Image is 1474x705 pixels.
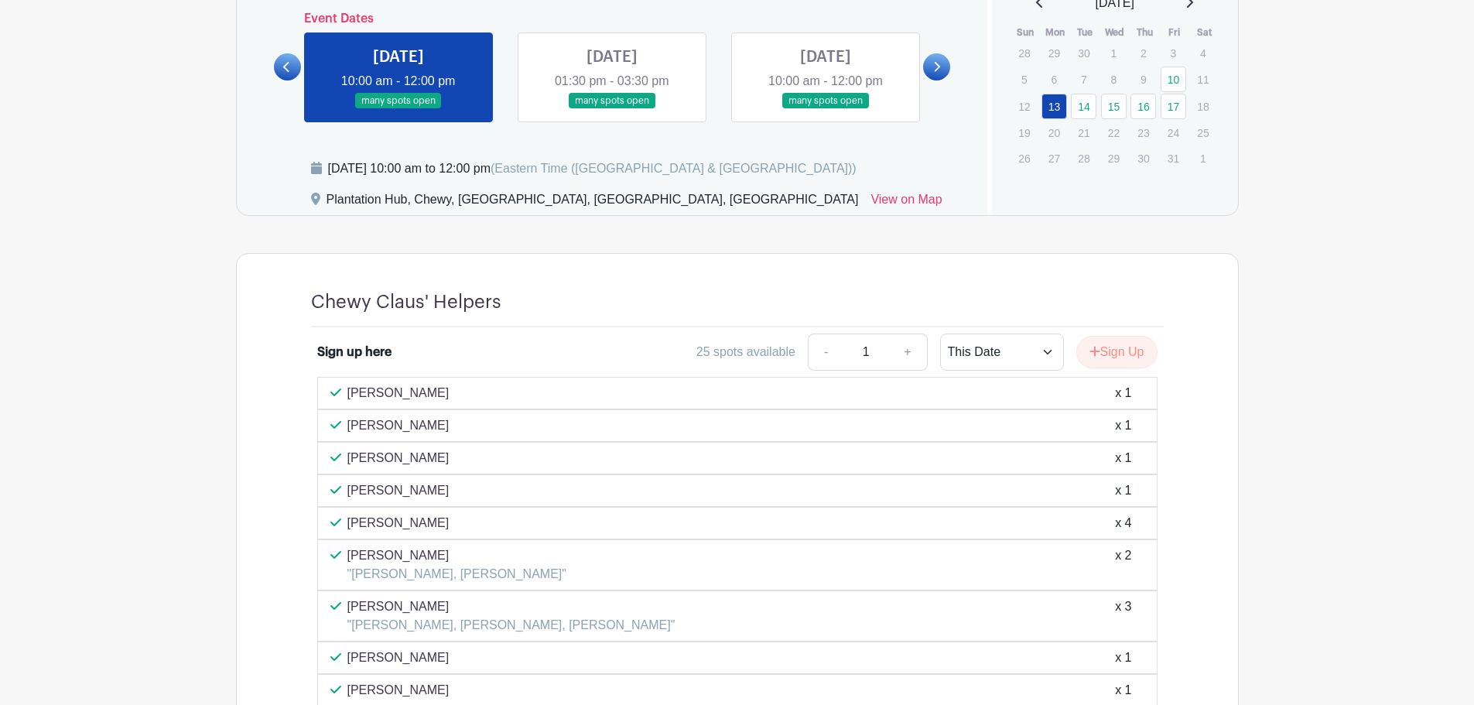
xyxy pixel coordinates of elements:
p: 29 [1041,41,1067,65]
th: Sun [1011,25,1041,40]
span: (Eastern Time ([GEOGRAPHIC_DATA] & [GEOGRAPHIC_DATA])) [491,162,857,175]
p: 28 [1071,146,1096,170]
p: 1 [1101,41,1127,65]
th: Fri [1160,25,1190,40]
p: [PERSON_NAME] [347,481,450,500]
div: x 3 [1115,597,1131,635]
p: [PERSON_NAME] [347,514,450,532]
p: 30 [1130,146,1156,170]
p: 26 [1011,146,1037,170]
p: 21 [1071,121,1096,145]
div: Plantation Hub, Chewy, [GEOGRAPHIC_DATA], [GEOGRAPHIC_DATA], [GEOGRAPHIC_DATA] [327,190,859,215]
div: x 4 [1115,514,1131,532]
p: "[PERSON_NAME], [PERSON_NAME], [PERSON_NAME]" [347,616,675,635]
div: x 1 [1115,449,1131,467]
p: 6 [1041,67,1067,91]
p: 24 [1161,121,1186,145]
div: x 1 [1115,481,1131,500]
p: 29 [1101,146,1127,170]
p: 19 [1011,121,1037,145]
p: [PERSON_NAME] [347,649,450,667]
p: [PERSON_NAME] [347,681,450,700]
p: 2 [1130,41,1156,65]
p: [PERSON_NAME] [347,449,450,467]
a: 13 [1041,94,1067,119]
p: 1 [1190,146,1216,170]
p: 11 [1190,67,1216,91]
p: 22 [1101,121,1127,145]
p: 9 [1130,67,1156,91]
th: Mon [1041,25,1071,40]
p: 12 [1011,94,1037,118]
p: 18 [1190,94,1216,118]
div: [DATE] 10:00 am to 12:00 pm [328,159,857,178]
a: 14 [1071,94,1096,119]
p: 4 [1190,41,1216,65]
button: Sign Up [1076,336,1158,368]
h4: Chewy Claus' Helpers [311,291,501,313]
div: Sign up here [317,343,392,361]
a: - [808,334,843,371]
h6: Event Dates [301,12,924,26]
div: x 1 [1115,649,1131,667]
div: x 2 [1115,546,1131,584]
p: 3 [1161,41,1186,65]
div: 25 spots available [696,343,795,361]
th: Tue [1070,25,1100,40]
a: 16 [1130,94,1156,119]
p: [PERSON_NAME] [347,416,450,435]
p: [PERSON_NAME] [347,546,566,565]
p: 5 [1011,67,1037,91]
p: 28 [1011,41,1037,65]
p: 27 [1041,146,1067,170]
div: x 1 [1115,416,1131,435]
p: 23 [1130,121,1156,145]
th: Thu [1130,25,1160,40]
th: Wed [1100,25,1130,40]
a: 15 [1101,94,1127,119]
p: 20 [1041,121,1067,145]
th: Sat [1189,25,1219,40]
div: x 1 [1115,681,1131,700]
a: 17 [1161,94,1186,119]
p: 25 [1190,121,1216,145]
p: 31 [1161,146,1186,170]
a: View on Map [870,190,942,215]
p: [PERSON_NAME] [347,597,675,616]
p: 30 [1071,41,1096,65]
p: "[PERSON_NAME], [PERSON_NAME]" [347,565,566,584]
a: + [888,334,927,371]
p: 8 [1101,67,1127,91]
div: x 1 [1115,384,1131,402]
a: 10 [1161,67,1186,92]
p: [PERSON_NAME] [347,384,450,402]
p: 7 [1071,67,1096,91]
